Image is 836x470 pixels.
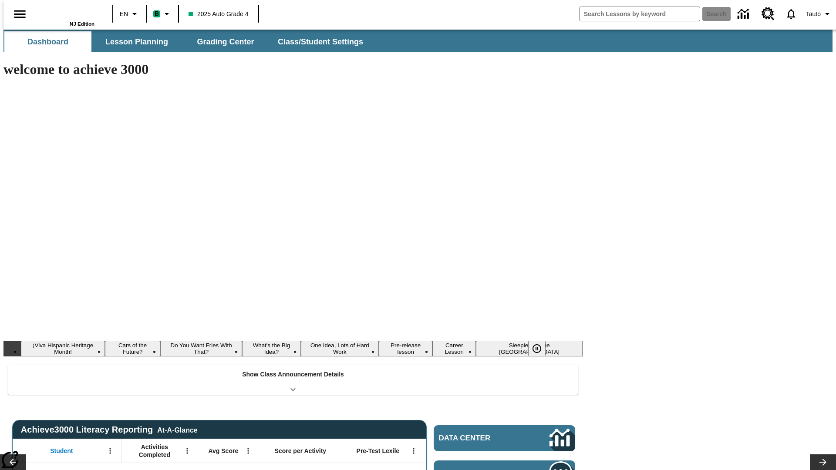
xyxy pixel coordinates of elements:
span: Avg Score [208,447,238,455]
span: Class/Student Settings [278,37,363,47]
div: Home [38,3,94,27]
span: Lesson Planning [105,37,168,47]
button: Boost Class color is mint green. Change class color [150,6,175,22]
button: Profile/Settings [802,6,836,22]
a: Data Center [434,425,575,451]
span: 2025 Auto Grade 4 [189,10,249,19]
span: Student [50,447,73,455]
button: Grading Center [182,31,269,52]
a: Notifications [780,3,802,25]
button: Open side menu [7,1,33,27]
button: Lesson carousel, Next [810,454,836,470]
button: Dashboard [4,31,91,52]
button: Slide 3 Do You Want Fries With That? [160,341,242,356]
div: At-A-Glance [157,425,197,434]
span: EN [120,10,128,19]
span: Dashboard [27,37,68,47]
button: Open Menu [407,444,420,457]
div: Show Class Announcement Details [8,365,578,395]
input: search field [580,7,700,21]
button: Slide 8 Sleepless in the Animal Kingdom [476,341,583,356]
span: B [155,8,159,19]
button: Slide 1 ¡Viva Hispanic Heritage Month! [21,341,105,356]
div: SubNavbar [3,30,833,52]
button: Open Menu [181,444,194,457]
button: Slide 2 Cars of the Future? [105,341,160,356]
a: Data Center [732,2,756,26]
span: Tauto [806,10,821,19]
span: Data Center [439,434,520,443]
button: Lesson Planning [93,31,180,52]
button: Slide 5 One Idea, Lots of Hard Work [301,341,379,356]
button: Pause [528,341,546,356]
span: Achieve3000 Literacy Reporting [21,425,198,435]
button: Open Menu [104,444,117,457]
span: Grading Center [197,37,254,47]
button: Slide 4 What's the Big Idea? [242,341,300,356]
div: Pause [528,341,554,356]
div: SubNavbar [3,31,371,52]
span: Activities Completed [126,443,183,459]
p: Show Class Announcement Details [242,370,344,379]
button: Class/Student Settings [271,31,370,52]
a: Resource Center, Will open in new tab [756,2,780,26]
button: Slide 6 Pre-release lesson [379,341,432,356]
span: NJ Edition [70,21,94,27]
span: Pre-Test Lexile [357,447,400,455]
span: Score per Activity [275,447,327,455]
button: Open Menu [242,444,255,457]
button: Language: EN, Select a language [116,6,144,22]
h1: welcome to achieve 3000 [3,61,583,77]
button: Slide 7 Career Lesson [432,341,476,356]
a: Home [38,4,94,21]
